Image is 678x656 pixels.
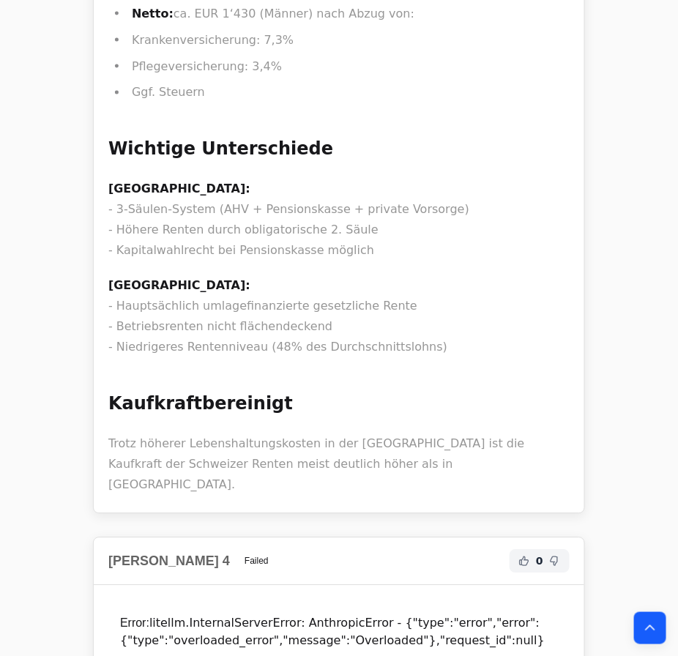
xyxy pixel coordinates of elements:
strong: [GEOGRAPHIC_DATA]: [108,182,250,196]
p: - 3-Säulen-System (AHV + Pensionskasse + private Vorsorge) - Höhere Renten durch obligatorische 2... [108,179,570,261]
strong: Kaufkraftbereinigt [108,394,293,414]
strong: Netto: [132,7,174,20]
li: Ggf. Steuern [127,83,570,103]
li: ca. EUR 1‘430 (Männer) nach Abzug von: [127,4,570,24]
button: Back to top [634,612,666,644]
p: Trotz höherer Lebenshaltungskosten in der [GEOGRAPHIC_DATA] ist die Kaufkraft der Schweizer Rente... [108,434,570,496]
span: Failed [236,553,277,570]
strong: [GEOGRAPHIC_DATA]: [108,279,250,293]
strong: Wichtige Unterschiede [108,139,333,160]
h2: [PERSON_NAME] 4 [108,551,230,572]
button: Not Helpful [546,553,564,570]
li: Krankenversicherung: 7,3% [127,30,570,51]
span: 0 [536,554,543,569]
p: - Hauptsächlich umlagefinanzierte gesetzliche Rente - Betriebsrenten nicht flächendeckend - Niedr... [108,276,570,358]
span: Error: [120,617,149,630]
button: Helpful [515,553,533,570]
li: Pflegeversicherung: 3,4% [127,56,570,77]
